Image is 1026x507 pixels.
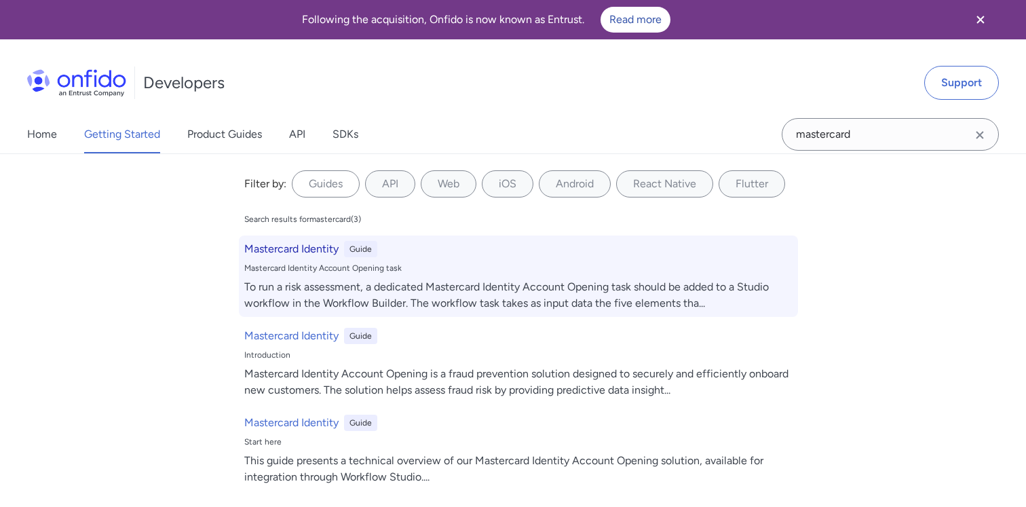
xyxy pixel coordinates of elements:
label: Android [539,170,611,198]
h6: Mastercard Identity [244,415,339,431]
a: Home [27,115,57,153]
div: Mastercard Identity Account Opening task [244,263,793,274]
div: Guide [344,241,377,257]
div: Introduction [244,350,793,360]
label: Web [421,170,476,198]
label: Flutter [719,170,785,198]
input: Onfido search input field [782,118,999,151]
div: Mastercard Identity Account Opening is a fraud prevention solution designed to securely and effic... [244,366,793,398]
a: Mastercard IdentityGuideIntroductionMastercard Identity Account Opening is a fraud prevention sol... [239,322,798,404]
label: API [365,170,415,198]
div: Filter by: [244,176,286,192]
a: Product Guides [187,115,262,153]
div: To run a risk assessment, a dedicated Mastercard Identity Account Opening task should be added to... [244,279,793,312]
img: Onfido Logo [27,69,126,96]
a: Support [924,66,999,100]
div: Start here [244,436,793,447]
div: This guide presents a technical overview of our Mastercard Identity Account Opening solution, ava... [244,453,793,485]
button: Close banner [955,3,1006,37]
div: Search results for mastercard ( 3 ) [244,214,361,225]
h1: Developers [143,72,225,94]
a: API [289,115,305,153]
a: SDKs [332,115,358,153]
h6: Mastercard Identity [244,241,339,257]
svg: Clear search field button [972,127,988,143]
label: React Native [616,170,713,198]
div: Following the acquisition, Onfido is now known as Entrust. [16,7,955,33]
label: iOS [482,170,533,198]
label: Guides [292,170,360,198]
a: Getting Started [84,115,160,153]
div: Guide [344,328,377,344]
div: Guide [344,415,377,431]
a: Read more [601,7,670,33]
h6: Mastercard Identity [244,328,339,344]
svg: Close banner [972,12,989,28]
a: Mastercard IdentityGuideStart hereThis guide presents a technical overview of our Mastercard Iden... [239,409,798,491]
a: Mastercard IdentityGuideMastercard Identity Account Opening taskTo run a risk assessment, a dedic... [239,236,798,317]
